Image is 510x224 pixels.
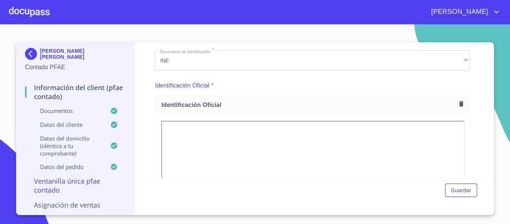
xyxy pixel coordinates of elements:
p: Información del Client (PFAE contado) [25,83,125,101]
button: account of current user [426,6,501,18]
button: Guardar [445,184,477,197]
span: Guardar [451,186,471,195]
img: Docupass spot blue [25,48,40,60]
div: [PERSON_NAME] [PERSON_NAME] [25,48,125,63]
span: [PERSON_NAME] [426,6,492,18]
p: Asignación de Ventas [25,200,125,209]
p: Datos del pedido [25,163,110,171]
p: [PERSON_NAME] [PERSON_NAME] [40,48,125,60]
p: Ventanilla única PFAE contado [25,177,125,194]
div: INE [155,50,470,71]
p: Datos del domicilio (idéntico a tu comprobante) [25,135,110,157]
p: Contado PFAE [25,63,125,72]
p: Documentos [25,107,110,114]
p: Datos del cliente [25,121,110,128]
span: Identificación Oficial [161,101,456,109]
p: Identificación Oficial [155,81,209,90]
